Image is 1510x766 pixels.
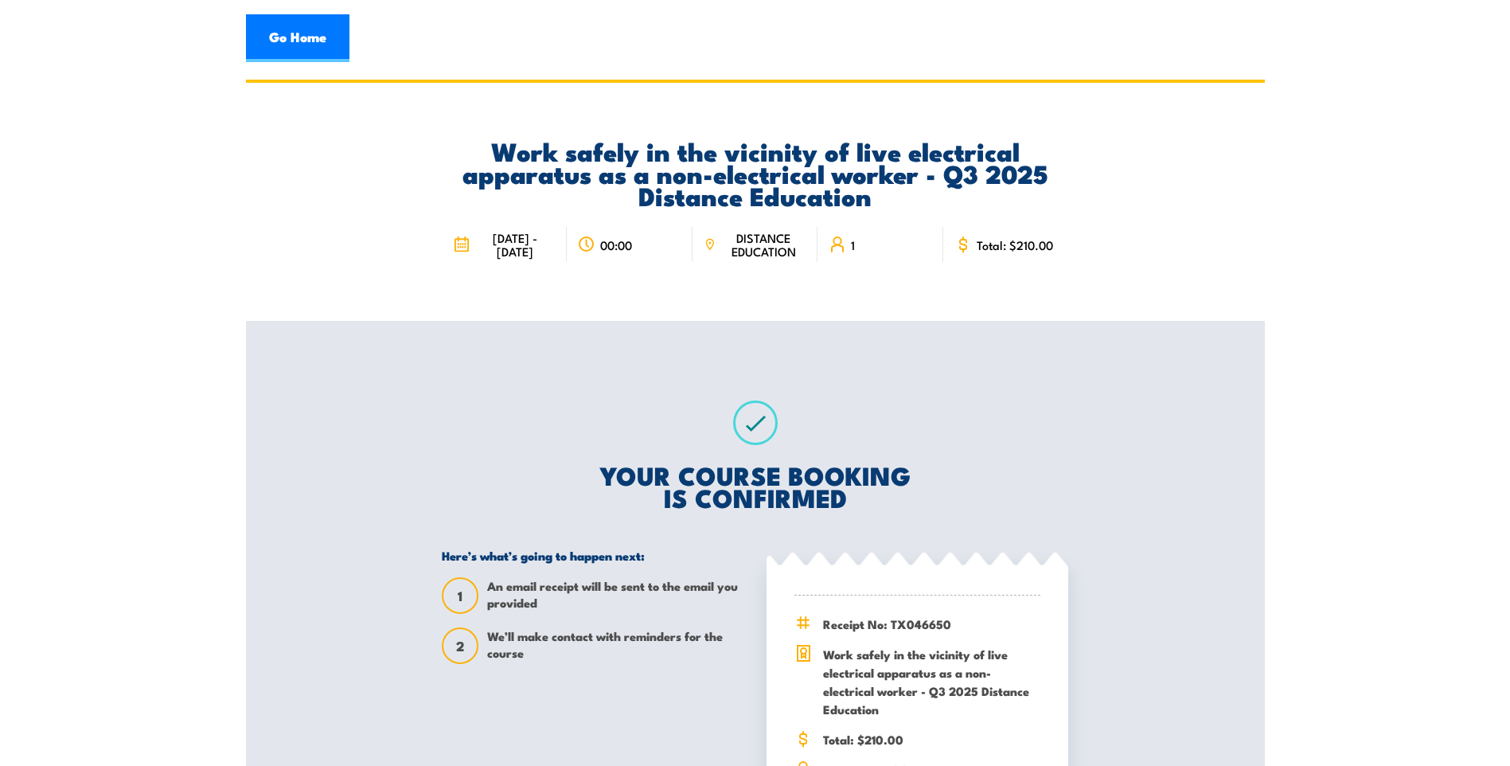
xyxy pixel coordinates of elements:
[823,730,1040,748] span: Total: $210.00
[487,577,743,614] span: An email receipt will be sent to the email you provided
[851,238,855,252] span: 1
[443,638,477,655] span: 2
[600,238,632,252] span: 00:00
[823,645,1040,718] span: Work safely in the vicinity of live electrical apparatus as a non-electrical worker - Q3 2025 Dis...
[823,615,1040,633] span: Receipt No: TX046650
[442,463,1068,508] h2: YOUR COURSE BOOKING IS CONFIRMED
[487,627,743,664] span: We’ll make contact with reminders for the course
[443,588,477,604] span: 1
[246,14,349,62] a: Go Home
[442,139,1068,206] h2: Work safely in the vicinity of live electrical apparatus as a non-electrical worker - Q3 2025 Dis...
[474,231,556,258] span: [DATE] - [DATE]
[977,238,1053,252] span: Total: $210.00
[442,548,743,563] h5: Here’s what’s going to happen next:
[720,231,806,258] span: DISTANCE EDUCATION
